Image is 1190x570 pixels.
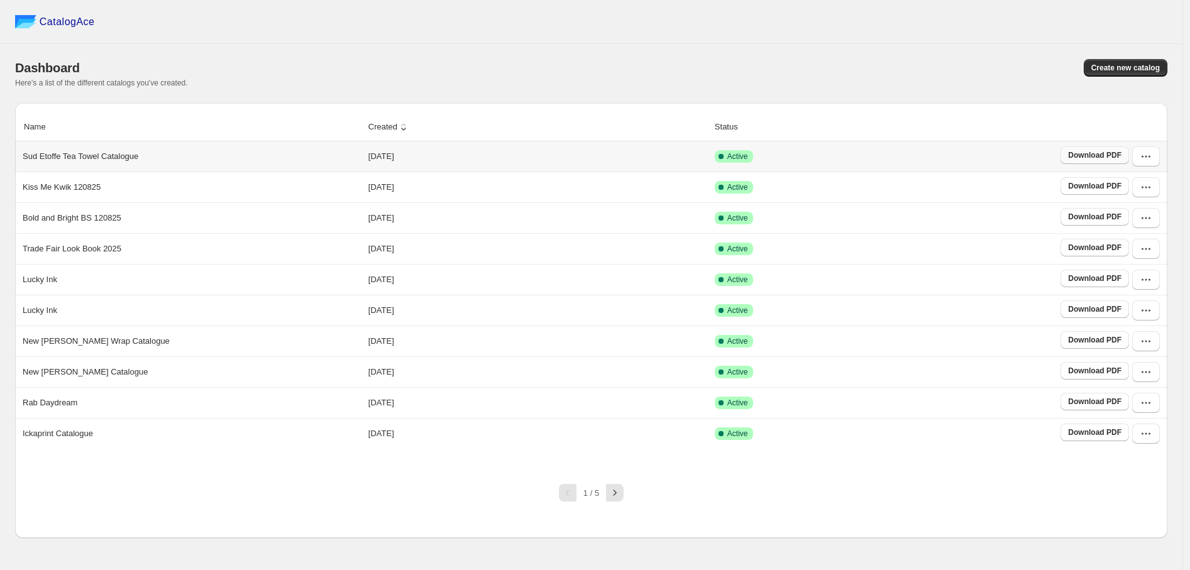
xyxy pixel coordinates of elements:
[365,418,711,449] td: [DATE]
[1061,393,1129,410] a: Download PDF
[365,233,711,264] td: [DATE]
[1068,397,1121,407] span: Download PDF
[365,295,711,326] td: [DATE]
[15,15,36,28] img: catalog ace
[727,367,748,377] span: Active
[23,273,57,286] p: Lucky Ink
[727,398,748,408] span: Active
[365,202,711,233] td: [DATE]
[366,115,412,139] button: Created
[23,212,121,224] p: Bold and Bright BS 120825
[365,264,711,295] td: [DATE]
[23,181,101,194] p: Kiss Me Kwik 120825
[23,335,170,348] p: New [PERSON_NAME] Wrap Catalogue
[727,182,748,192] span: Active
[15,61,80,75] span: Dashboard
[727,213,748,223] span: Active
[713,115,752,139] button: Status
[1061,331,1129,349] a: Download PDF
[365,141,711,172] td: [DATE]
[23,243,121,255] p: Trade Fair Look Book 2025
[1068,150,1121,160] span: Download PDF
[23,150,138,163] p: Sud Etoffe Tea Towel Catalogue
[1068,243,1121,253] span: Download PDF
[727,244,748,254] span: Active
[1068,273,1121,283] span: Download PDF
[1068,335,1121,345] span: Download PDF
[15,79,188,87] span: Here's a list of the different catalogs you've created.
[365,172,711,202] td: [DATE]
[583,488,599,498] span: 1 / 5
[1061,300,1129,318] a: Download PDF
[365,326,711,356] td: [DATE]
[1061,424,1129,441] a: Download PDF
[727,429,748,439] span: Active
[727,336,748,346] span: Active
[1091,63,1160,73] span: Create new catalog
[1068,304,1121,314] span: Download PDF
[727,275,748,285] span: Active
[1061,146,1129,164] a: Download PDF
[727,151,748,162] span: Active
[1061,239,1129,256] a: Download PDF
[365,356,711,387] td: [DATE]
[23,397,77,409] p: Rab Daydream
[365,387,711,418] td: [DATE]
[40,16,95,28] span: CatalogAce
[1061,362,1129,380] a: Download PDF
[1068,212,1121,222] span: Download PDF
[1084,59,1167,77] button: Create new catalog
[1068,366,1121,376] span: Download PDF
[1061,177,1129,195] a: Download PDF
[1061,208,1129,226] a: Download PDF
[1068,181,1121,191] span: Download PDF
[22,115,60,139] button: Name
[1068,427,1121,437] span: Download PDF
[23,366,148,378] p: New [PERSON_NAME] Catalogue
[1061,270,1129,287] a: Download PDF
[23,304,57,317] p: Lucky Ink
[23,427,93,440] p: Ickaprint Catalogue
[727,305,748,315] span: Active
